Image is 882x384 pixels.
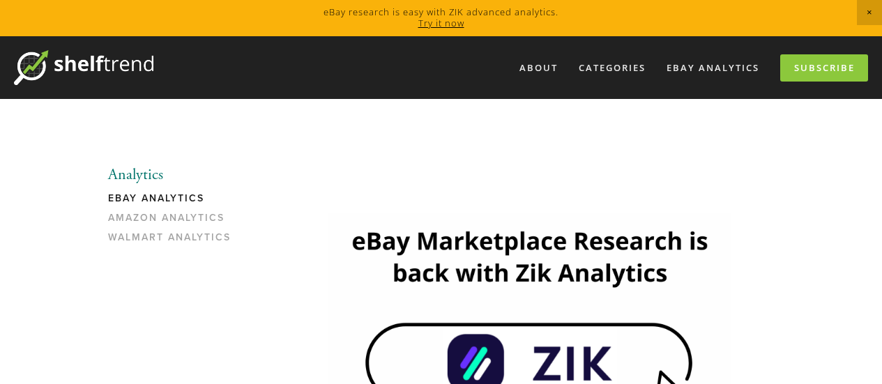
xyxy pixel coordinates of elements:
div: Categories [570,56,655,79]
a: Subscribe [780,54,868,82]
li: Analytics [108,166,241,184]
img: ShelfTrend [14,50,153,85]
a: Walmart Analytics [108,231,241,251]
a: About [510,56,567,79]
a: eBay Analytics [108,192,241,212]
a: eBay Analytics [657,56,768,79]
a: Try it now [418,17,464,29]
a: Amazon Analytics [108,212,241,231]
